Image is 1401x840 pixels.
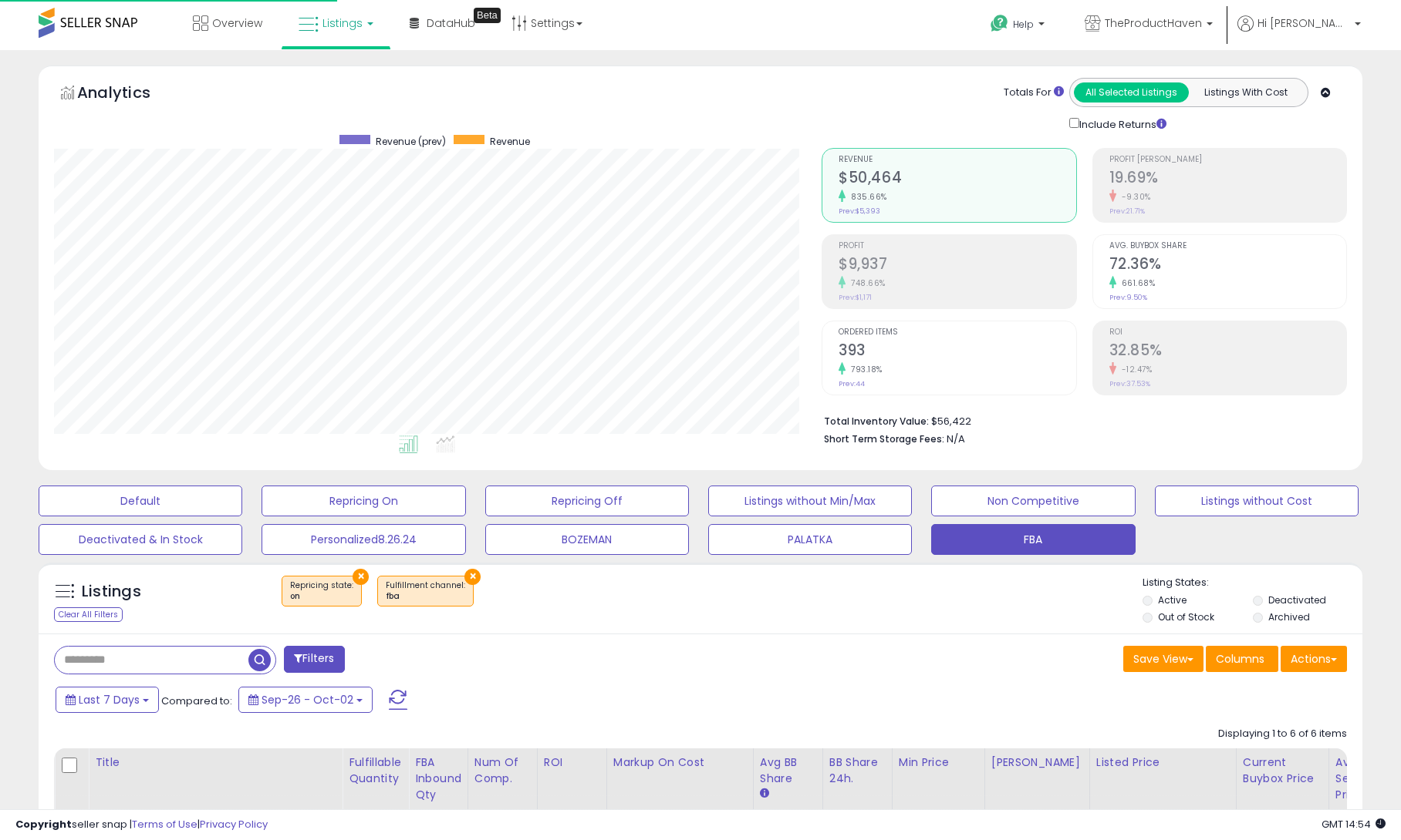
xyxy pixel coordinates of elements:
[485,524,689,555] button: BOZEMAN
[1216,651,1264,667] span: Columns
[1116,277,1156,289] small: 661.68%
[1109,242,1346,250] span: Avg. Buybox Share
[839,242,1075,250] span: Profit
[490,135,530,148] span: Revenue
[39,486,242,516] button: Default
[132,817,197,832] a: Terms of Use
[427,15,475,31] span: DataHub
[990,14,1009,33] i: Get Help
[978,2,1060,50] a: Help
[1158,610,1214,623] label: Out of Stock
[760,787,769,801] small: Avg BB Share.
[15,818,268,832] div: seller snap | |
[1109,169,1346,190] h2: 19.69%
[77,82,181,107] h5: Analytics
[1188,82,1303,102] button: Listings With Cost
[262,486,465,516] button: Repricing On
[1116,191,1151,203] small: -9.30%
[1123,646,1204,672] button: Save View
[82,581,141,603] h5: Listings
[95,754,336,771] div: Title
[39,524,242,555] button: Deactivated & In Stock
[262,524,465,555] button: Personalized8.26.24
[1322,817,1386,832] span: 2025-10-10 14:54 GMT
[15,817,72,832] strong: Copyright
[1004,86,1064,100] div: Totals For
[1109,207,1145,216] small: Prev: 21.71%
[376,135,446,148] span: Revenue (prev)
[1096,754,1230,771] div: Listed Price
[79,692,140,707] span: Last 7 Days
[1109,341,1346,362] h2: 32.85%
[1143,576,1362,590] p: Listing States:
[899,754,978,771] div: Min Price
[200,817,268,832] a: Privacy Policy
[931,524,1135,555] button: FBA
[1335,754,1392,803] div: Avg Selling Price
[1281,646,1347,672] button: Actions
[991,754,1083,771] div: [PERSON_NAME]
[322,15,363,31] span: Listings
[760,754,816,787] div: Avg BB Share
[1105,15,1202,31] span: TheProductHaven
[290,580,353,603] span: Repricing state :
[1109,379,1150,388] small: Prev: 37.53%
[839,169,1075,190] h2: $50,464
[846,364,883,375] small: 793.18%
[947,432,965,446] span: N/A
[474,8,501,23] div: Tooltip anchor
[839,255,1075,276] h2: $9,937
[415,754,461,803] div: FBA inbound Qty
[56,687,159,713] button: Last 7 Days
[1116,364,1153,375] small: -12.47%
[349,754,402,787] div: Fulfillable Quantity
[1109,255,1346,276] h2: 72.36%
[54,607,123,622] div: Clear All Filters
[839,379,865,388] small: Prev: 44
[1158,593,1187,606] label: Active
[824,432,944,445] b: Short Term Storage Fees:
[1074,82,1189,102] button: All Selected Listings
[839,156,1075,164] span: Revenue
[238,687,373,713] button: Sep-26 - Oct-02
[839,207,880,216] small: Prev: $5,393
[839,328,1075,337] span: Ordered Items
[1109,328,1346,337] span: ROI
[474,754,531,787] div: Num of Comp.
[613,754,747,771] div: Markup on Cost
[846,277,886,289] small: 748.66%
[824,411,1335,429] li: $56,422
[839,341,1075,362] h2: 393
[1268,593,1326,606] label: Deactivated
[386,580,465,603] span: Fulfillment channel :
[464,569,481,585] button: ×
[353,569,369,585] button: ×
[1109,293,1147,302] small: Prev: 9.50%
[708,524,912,555] button: PALATKA
[1258,15,1350,31] span: Hi [PERSON_NAME]
[829,754,886,787] div: BB Share 24h.
[1013,18,1034,31] span: Help
[1109,156,1346,164] span: Profit [PERSON_NAME]
[846,191,887,203] small: 835.66%
[544,754,600,771] div: ROI
[1243,754,1322,787] div: Current Buybox Price
[708,486,912,516] button: Listings without Min/Max
[931,486,1135,516] button: Non Competitive
[1268,610,1310,623] label: Archived
[839,293,872,302] small: Prev: $1,171
[606,748,753,825] th: The percentage added to the cost of goods (COGS) that forms the calculator for Min & Max prices.
[262,692,353,707] span: Sep-26 - Oct-02
[284,646,344,673] button: Filters
[1206,646,1278,672] button: Columns
[1218,727,1347,741] div: Displaying 1 to 6 of 6 items
[161,694,232,708] span: Compared to:
[1237,15,1361,50] a: Hi [PERSON_NAME]
[212,15,262,31] span: Overview
[1155,486,1359,516] button: Listings without Cost
[290,591,353,602] div: on
[824,415,929,428] b: Total Inventory Value:
[386,591,465,602] div: fba
[1058,115,1185,133] div: Include Returns
[485,486,689,516] button: Repricing Off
